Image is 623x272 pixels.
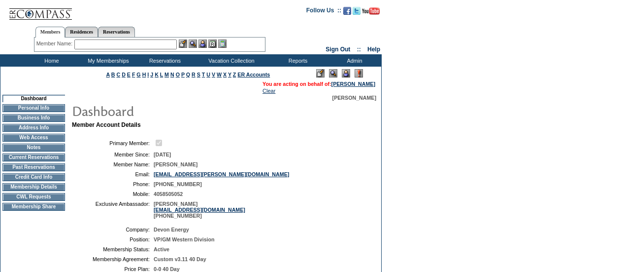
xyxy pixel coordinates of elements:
a: Become our fan on Facebook [343,10,351,16]
span: VP/GM Western Division [154,236,215,242]
a: V [212,72,215,78]
td: Position: [76,236,150,242]
td: Company: [76,227,150,233]
td: Credit Card Info [2,173,65,181]
td: Reservations [135,54,192,67]
img: Become our fan on Facebook [343,7,351,15]
a: F [132,72,135,78]
a: B [111,72,115,78]
td: Personal Info [2,104,65,112]
a: Z [233,72,236,78]
a: Residences [65,27,98,37]
a: [PERSON_NAME] [331,81,375,87]
a: Subscribe to our YouTube Channel [362,10,380,16]
a: W [217,72,222,78]
a: Follow us on Twitter [353,10,361,16]
span: 4058505052 [154,191,183,197]
a: N [170,72,174,78]
td: Vacation Collection [192,54,268,67]
td: Dashboard [2,95,65,102]
a: Q [186,72,190,78]
img: b_calculator.gif [218,39,227,48]
span: [PERSON_NAME] [PHONE_NUMBER] [154,201,245,219]
a: M [164,72,169,78]
a: [EMAIL_ADDRESS][PERSON_NAME][DOMAIN_NAME] [154,171,289,177]
a: L [160,72,163,78]
span: :: [357,46,361,53]
a: S [197,72,200,78]
span: Active [154,246,169,252]
td: Member Name: [76,161,150,167]
b: Member Account Details [72,121,141,128]
td: Price Plan: [76,266,150,272]
span: You are acting on behalf of: [262,81,375,87]
a: Sign Out [326,46,350,53]
a: Members [35,27,66,38]
td: Mobile: [76,191,150,197]
a: X [223,72,227,78]
div: Member Name: [36,39,74,48]
td: My Memberships [79,54,135,67]
a: J [150,72,153,78]
a: R [192,72,196,78]
img: View [189,39,197,48]
img: Edit Mode [316,69,325,78]
a: H [142,72,146,78]
a: A [106,72,110,78]
td: Business Info [2,114,65,122]
td: Membership Status: [76,246,150,252]
img: b_edit.gif [179,39,187,48]
span: Devon Energy [154,227,189,233]
a: G [136,72,140,78]
td: Follow Us :: [306,6,341,18]
span: Custom v3.11 40 Day [154,256,206,262]
td: Member Since: [76,152,150,157]
a: C [116,72,120,78]
a: D [122,72,126,78]
td: Home [22,54,79,67]
td: Web Access [2,134,65,142]
a: O [176,72,180,78]
img: Log Concern/Member Elevation [355,69,363,78]
td: Notes [2,144,65,152]
a: Reservations [98,27,135,37]
a: Clear [262,88,275,94]
td: CWL Requests [2,193,65,201]
img: Impersonate [342,69,350,78]
a: Y [228,72,231,78]
td: Membership Agreement: [76,256,150,262]
span: [DATE] [154,152,171,157]
img: View Mode [329,69,337,78]
img: Impersonate [198,39,207,48]
img: Reservations [208,39,217,48]
td: Primary Member: [76,138,150,148]
a: E [127,72,131,78]
img: Follow us on Twitter [353,7,361,15]
td: Membership Share [2,203,65,211]
td: Address Info [2,124,65,132]
a: T [202,72,205,78]
span: 0-0 40 Day [154,266,180,272]
span: [PERSON_NAME] [154,161,197,167]
td: Past Reservations [2,163,65,171]
td: Membership Details [2,183,65,191]
a: [EMAIL_ADDRESS][DOMAIN_NAME] [154,207,245,213]
td: Exclusive Ambassador: [76,201,150,219]
td: Current Reservations [2,154,65,161]
span: [PHONE_NUMBER] [154,181,202,187]
td: Admin [325,54,382,67]
a: K [155,72,159,78]
span: [PERSON_NAME] [332,95,376,101]
img: Subscribe to our YouTube Channel [362,7,380,15]
td: Reports [268,54,325,67]
a: P [181,72,185,78]
img: pgTtlDashboard.gif [71,101,268,120]
a: U [206,72,210,78]
td: Phone: [76,181,150,187]
a: ER Accounts [237,72,270,78]
a: I [147,72,149,78]
td: Email: [76,171,150,177]
a: Help [367,46,380,53]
